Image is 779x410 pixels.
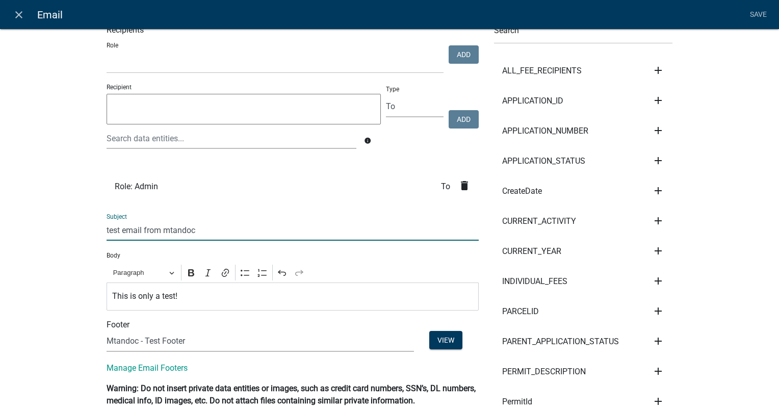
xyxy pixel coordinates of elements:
span: ALL_FEE_RECIPIENTS [502,67,582,75]
p: Warning: Do not insert private data entities or images, such as credit card numbers, SSN’s, DL nu... [107,382,479,407]
button: Add [449,110,479,129]
h6: Recipients [107,25,479,35]
i: add [652,305,664,317]
span: CURRENT_ACTIVITY [502,217,576,225]
i: add [652,395,664,407]
span: PERMIT_DESCRIPTION [502,368,586,376]
span: PARENT_APPLICATION_STATUS [502,338,619,346]
p: Recipient [107,83,381,92]
span: PermitId [502,398,532,406]
div: Footer [99,319,486,331]
a: Manage Email Footers [107,363,188,373]
i: add [652,275,664,287]
span: To [441,183,458,191]
p: This is only a test! [112,290,474,302]
i: delete [458,180,471,192]
span: APPLICATION_STATUS [502,157,585,165]
a: Save [745,5,771,24]
span: PARCELID [502,307,539,316]
i: add [652,64,664,76]
label: Body [107,252,120,259]
input: Search data entities... [107,128,356,149]
button: View [429,331,462,349]
span: APPLICATION_NUMBER [502,127,588,135]
span: Paragraph [113,267,166,279]
i: add [652,245,664,257]
span: CreateDate [502,187,542,195]
label: Type [386,86,399,92]
div: Editor editing area: main. Press Alt+0 for help. [107,283,479,311]
span: INDIVIDUAL_FEES [502,277,567,286]
button: Paragraph, Heading [109,265,179,280]
i: close [13,9,25,21]
span: Email [37,5,63,25]
span: CURRENT_YEAR [502,247,561,255]
span: APPLICATION_ID [502,97,563,105]
i: add [652,94,664,107]
i: info [364,137,371,144]
i: add [652,335,664,347]
i: add [652,124,664,137]
i: add [652,155,664,167]
div: Editor toolbar [107,263,479,282]
i: add [652,365,664,377]
span: Role: Admin [115,183,158,191]
i: add [652,215,664,227]
button: Add [449,45,479,64]
i: add [652,185,664,197]
label: Role [107,42,118,48]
